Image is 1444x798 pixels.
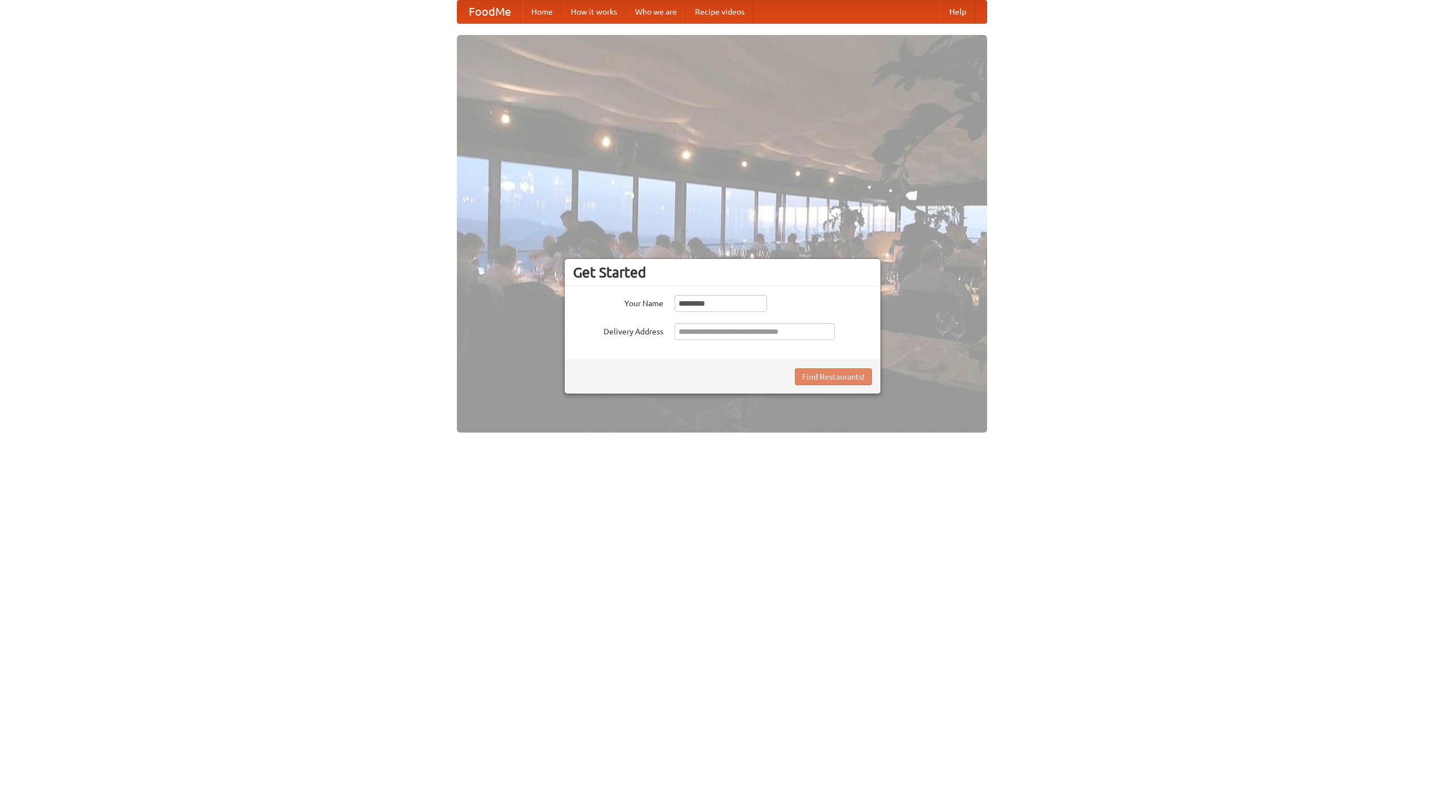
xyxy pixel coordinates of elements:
label: Your Name [573,295,663,309]
a: Recipe videos [686,1,754,23]
button: Find Restaurants! [795,368,872,385]
a: How it works [562,1,626,23]
a: Who we are [626,1,686,23]
a: Help [940,1,975,23]
h3: Get Started [573,264,872,281]
a: Home [522,1,562,23]
label: Delivery Address [573,323,663,337]
a: FoodMe [457,1,522,23]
